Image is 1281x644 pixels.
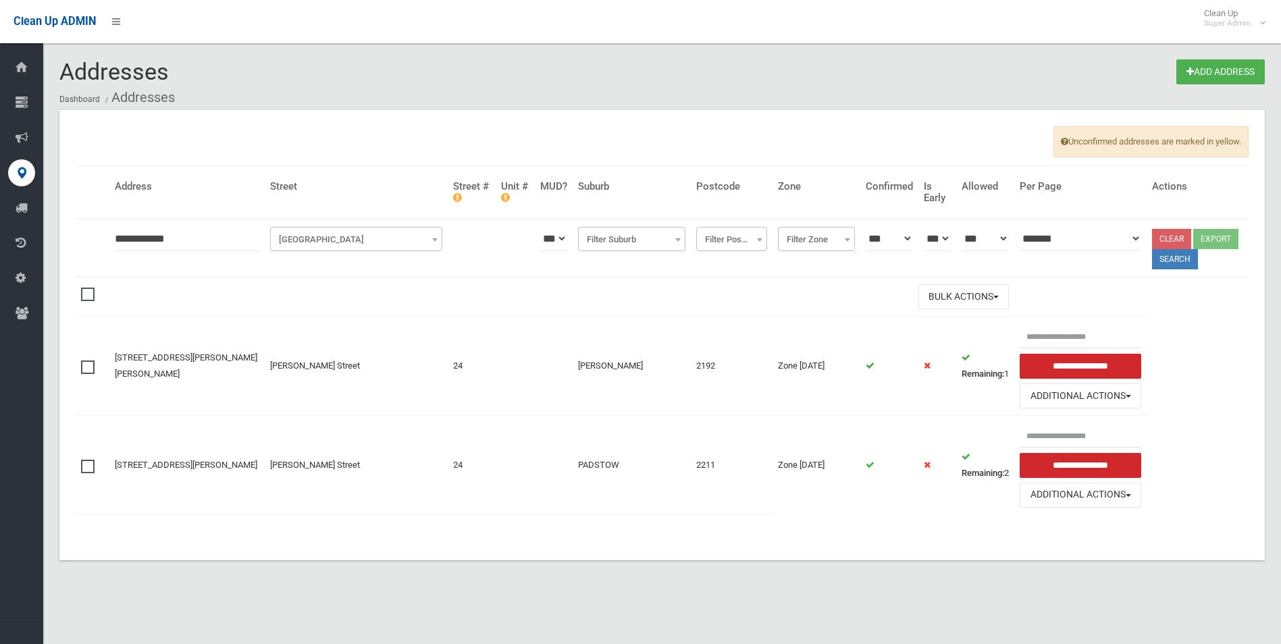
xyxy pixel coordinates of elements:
[696,227,766,251] span: Filter Postcode
[1176,59,1265,84] a: Add Address
[962,468,1004,478] strong: Remaining:
[270,227,442,251] span: Filter Street
[924,181,951,203] h4: Is Early
[578,227,685,251] span: Filter Suburb
[102,85,175,110] li: Addresses
[270,181,442,192] h4: Street
[115,460,257,470] a: [STREET_ADDRESS][PERSON_NAME]
[540,181,567,192] h4: MUD?
[778,181,855,192] h4: Zone
[866,181,913,192] h4: Confirmed
[1204,18,1251,28] small: Super Admin
[14,15,96,28] span: Clean Up ADMIN
[448,317,496,416] td: 24
[1053,126,1249,157] span: Unconfirmed addresses are marked in yellow.
[273,230,439,249] span: Filter Street
[962,181,1009,192] h4: Allowed
[573,416,691,514] td: PADSTOW
[573,317,691,416] td: [PERSON_NAME]
[781,230,852,249] span: Filter Zone
[578,181,685,192] h4: Suburb
[265,416,448,514] td: [PERSON_NAME] Street
[778,227,855,251] span: Filter Zone
[962,369,1004,379] strong: Remaining:
[696,181,766,192] h4: Postcode
[691,317,772,416] td: 2192
[956,317,1014,416] td: 1
[1020,483,1141,508] button: Additional Actions
[918,284,1009,309] button: Bulk Actions
[1020,181,1141,192] h4: Per Page
[773,317,860,416] td: Zone [DATE]
[448,416,496,514] td: 24
[1193,229,1238,249] button: Export
[115,352,257,379] a: [STREET_ADDRESS][PERSON_NAME][PERSON_NAME]
[59,95,100,104] a: Dashboard
[773,416,860,514] td: Zone [DATE]
[1152,229,1191,249] a: Clear
[1197,8,1264,28] span: Clean Up
[1020,383,1141,408] button: Additional Actions
[956,416,1014,514] td: 2
[691,416,772,514] td: 2211
[265,317,448,416] td: [PERSON_NAME] Street
[581,230,682,249] span: Filter Suburb
[1152,249,1198,269] button: Search
[59,58,169,85] span: Addresses
[453,181,490,203] h4: Street #
[115,181,259,192] h4: Address
[501,181,529,203] h4: Unit #
[700,230,763,249] span: Filter Postcode
[1152,181,1243,192] h4: Actions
